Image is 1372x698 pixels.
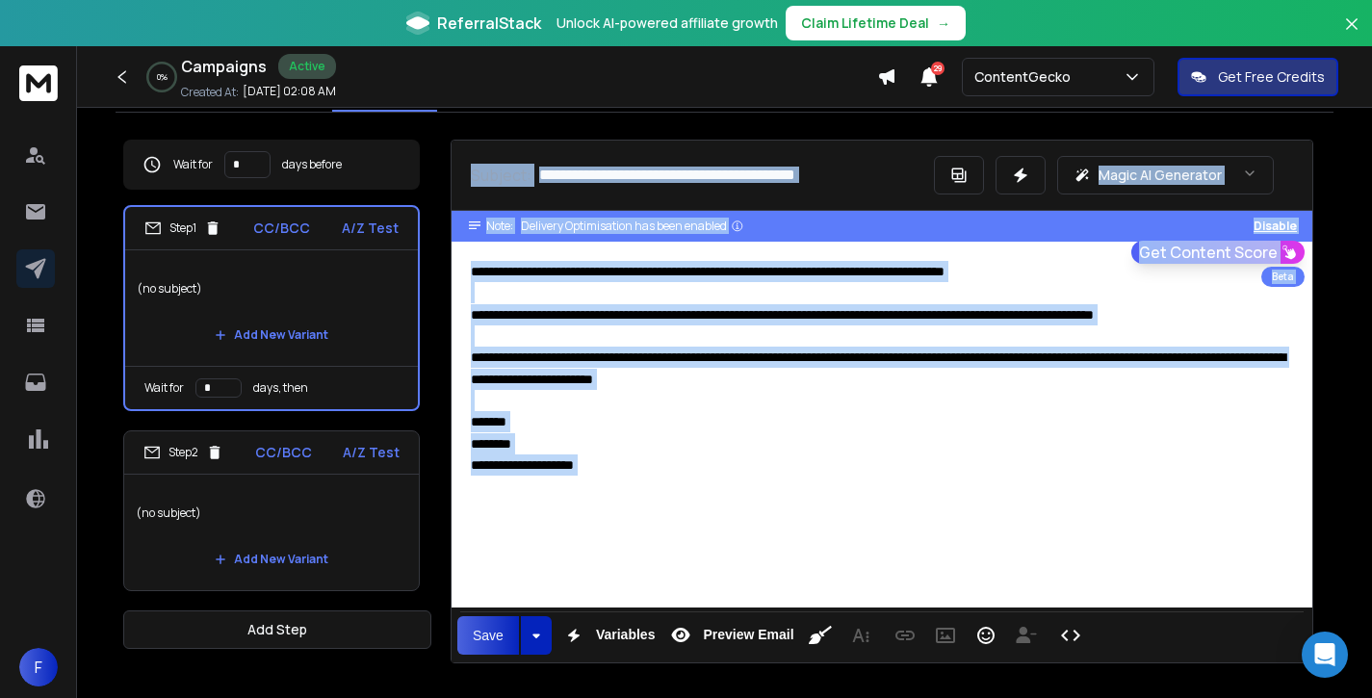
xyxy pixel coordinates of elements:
p: Created At: [181,85,239,100]
span: Preview Email [699,627,797,643]
button: Clean HTML [802,616,839,655]
p: Subject: [471,164,531,187]
span: ReferralStack [437,12,541,35]
div: Beta [1261,267,1305,287]
p: ContentGecko [974,67,1078,87]
p: Wait for [144,380,184,396]
p: 0 % [157,71,168,83]
button: F [19,648,58,686]
p: (no subject) [136,486,407,540]
button: Get Free Credits [1178,58,1338,96]
button: More Text [842,616,879,655]
button: Code View [1052,616,1089,655]
p: A/Z Test [343,443,400,462]
button: Insert Unsubscribe Link [1008,616,1045,655]
button: Add New Variant [199,540,344,579]
button: Add Step [123,610,431,649]
p: Wait for [173,157,213,172]
button: Get Content Score [1131,241,1305,264]
li: Step2CC/BCCA/Z Test(no subject)Add New Variant [123,430,420,591]
button: Disable [1254,219,1297,234]
button: Insert Link (⌘K) [887,616,923,655]
button: Magic AI Generator [1057,156,1274,194]
p: days before [282,157,342,172]
button: Insert Image (⌘P) [927,616,964,655]
button: Preview Email [662,616,797,655]
li: Step1CC/BCCA/Z Test(no subject)Add New VariantWait fordays, then [123,205,420,411]
button: Save [457,616,519,655]
span: 29 [931,62,945,75]
div: Delivery Optimisation has been enabled [521,219,744,234]
div: Step 1 [144,220,221,237]
p: Unlock AI-powered affiliate growth [557,13,778,33]
div: Open Intercom Messenger [1302,632,1348,678]
button: Emoticons [968,616,1004,655]
button: Claim Lifetime Deal→ [786,6,966,40]
div: Step 2 [143,444,223,461]
p: (no subject) [137,262,406,316]
p: A/Z Test [342,219,399,238]
p: [DATE] 02:08 AM [243,84,336,99]
button: Variables [556,616,660,655]
span: Note: [486,219,513,234]
p: CC/BCC [255,443,312,462]
span: Variables [592,627,660,643]
h1: Campaigns [181,55,267,78]
span: → [937,13,950,33]
p: Magic AI Generator [1099,166,1222,185]
p: Get Free Credits [1218,67,1325,87]
button: Add New Variant [199,316,344,354]
p: days, then [253,380,308,396]
button: Close banner [1339,12,1364,58]
p: CC/BCC [253,219,310,238]
div: Active [278,54,336,79]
